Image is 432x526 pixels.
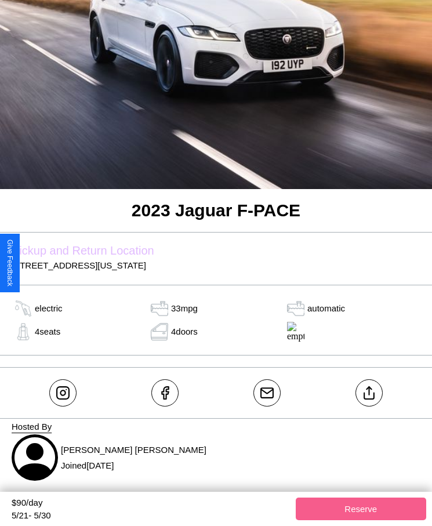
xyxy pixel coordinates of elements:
img: gas [12,300,35,317]
div: $ 90 /day [12,498,290,510]
p: Joined [DATE] [61,458,206,473]
p: automatic [307,300,345,316]
div: 5 / 21 - 5 / 30 [12,510,290,520]
p: [PERSON_NAME] [PERSON_NAME] [61,442,206,458]
img: gas [12,323,35,340]
p: [STREET_ADDRESS][US_STATE] [12,257,420,273]
img: empty [284,322,307,342]
p: 4 seats [35,324,60,339]
div: Give Feedback [6,240,14,286]
p: 4 doors [171,324,198,339]
p: Hosted By [12,419,420,434]
img: gas [284,300,307,317]
p: electric [35,300,63,316]
p: 33 mpg [171,300,198,316]
button: Reserve [296,498,427,520]
img: tank [148,300,171,317]
img: door [148,323,171,340]
label: Pickup and Return Location [12,244,420,257]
